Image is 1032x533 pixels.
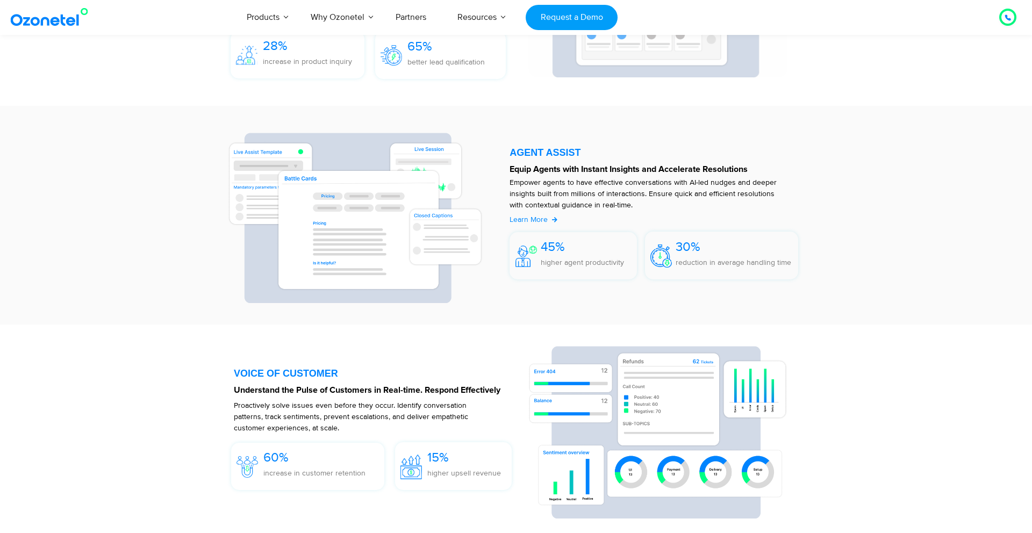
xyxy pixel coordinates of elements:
[263,450,289,465] span: 60%
[541,257,624,268] p: higher agent productivity
[234,386,500,394] strong: Understand the Pulse of Customers in Real-time. Respond Effectively
[263,467,365,479] p: increase in customer retention
[510,214,557,225] a: Learn More
[236,46,257,65] img: 28%
[510,165,748,174] strong: Equip Agents with Instant Insights and Accelerate Resolutions
[676,239,700,255] span: 30%
[541,239,565,255] span: 45%
[510,177,787,211] p: Empower agents to have effective conversations with AI-led nudges and deeper insights built from ...
[234,400,490,434] p: Proactively solve issues even before they occur. Identify conversation patterns, track sentiments...
[381,45,402,65] img: 65%
[400,455,422,479] img: 15%
[676,257,791,268] p: reduction in average handling time
[515,246,537,267] img: 45%
[263,38,288,54] span: 28%
[526,5,618,30] a: Request a Demo
[427,467,501,479] p: higher upsell revenue
[510,148,798,157] div: AGENT ASSIST
[427,450,449,465] span: 15%
[234,369,517,378] div: VOICE OF CUSTOMER
[407,56,485,68] p: better lead qualification
[236,456,258,478] img: 60%
[263,56,352,67] p: increase in product inquiry
[510,215,548,224] span: Learn More
[650,244,672,268] img: 30%
[407,39,432,54] span: 65%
